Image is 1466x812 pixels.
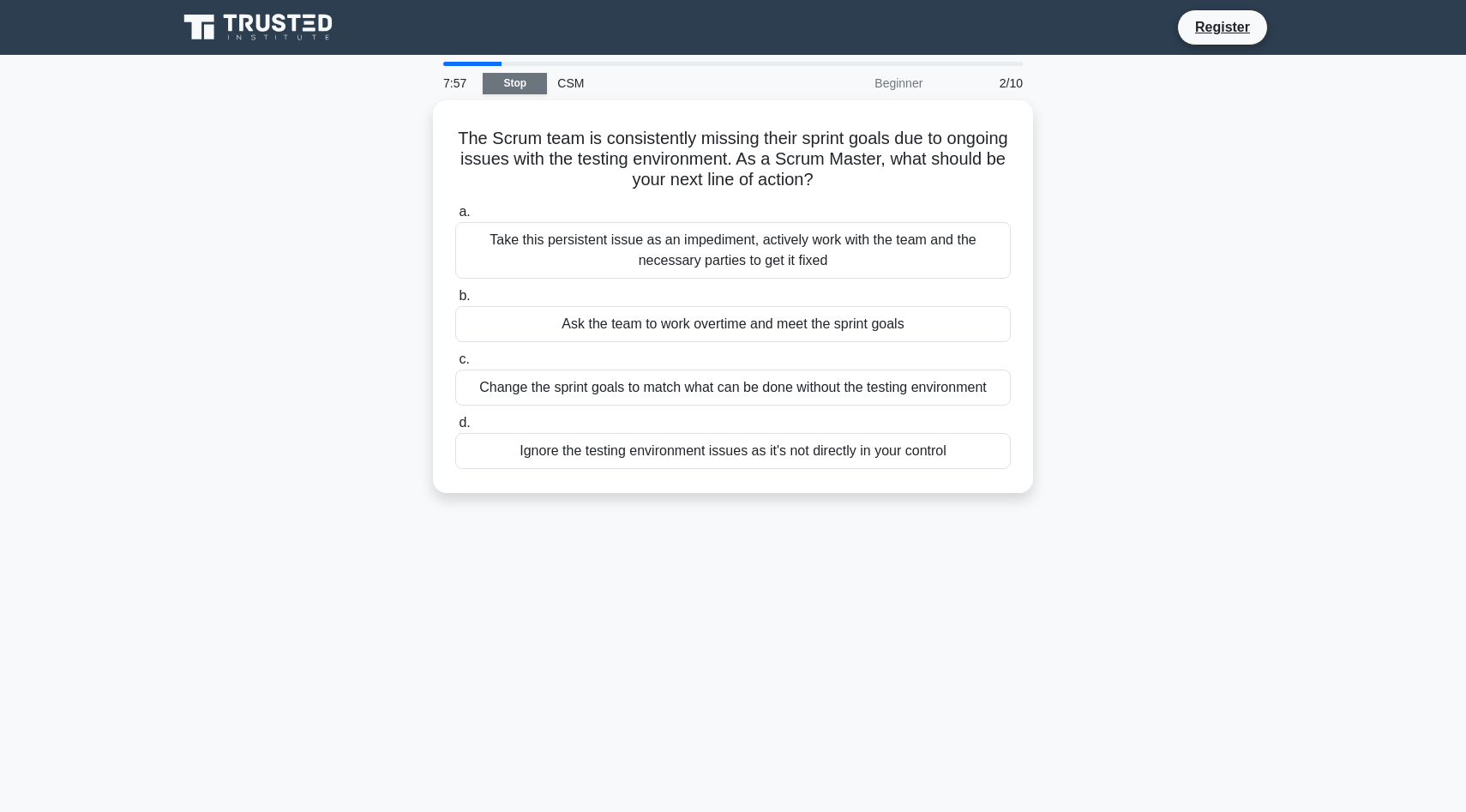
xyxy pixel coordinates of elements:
[455,306,1011,342] div: Ask the team to work overtime and meet the sprint goals
[455,433,1011,469] div: Ignore the testing environment issues as it's not directly in your control
[459,352,469,366] span: c.
[459,204,470,219] span: a.
[459,288,470,303] span: b.
[455,370,1011,406] div: Change the sprint goals to match what can be done without the testing environment
[1185,16,1260,38] a: Register
[455,222,1011,279] div: Take this persistent issue as an impediment, actively work with the team and the necessary partie...
[459,415,470,430] span: d.
[783,66,933,100] div: Beginner
[483,73,547,94] a: Stop
[547,66,783,100] div: CSM
[433,66,483,100] div: 7:57
[454,128,1012,191] h5: The Scrum team is consistently missing their sprint goals due to ongoing issues with the testing ...
[933,66,1033,100] div: 2/10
